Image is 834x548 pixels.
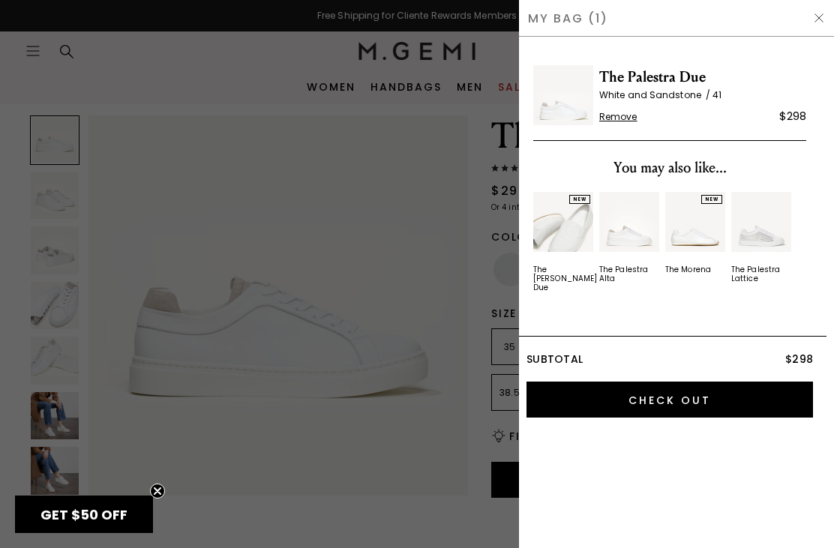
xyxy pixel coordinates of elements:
img: 7336352350267_01_Main_New_ThePalestraLattice_White_Leather_290x387_crop_center.jpg [731,192,791,252]
a: The Palestra Lattice [731,192,791,283]
div: $298 [779,107,806,125]
img: Hide Drawer [813,12,825,24]
span: 41 [712,88,721,101]
span: GET $50 OFF [40,505,127,524]
a: NEWThe [PERSON_NAME] Due [533,192,593,292]
div: The Morena [665,265,711,274]
img: The Palestra Due [533,65,593,125]
div: The Palestra Alta [599,265,659,283]
div: The [PERSON_NAME] Due [533,265,597,292]
div: You may also like... [533,156,806,180]
div: GET $50 OFFClose teaser [15,496,153,533]
img: 7246746091579_01_Main_New_ThePalestraAlta_WhiteAndSandstone_Leather_290x387_crop_center.jpg [599,192,659,252]
span: The Palestra Due [599,65,806,89]
span: White and Sandstone [599,88,712,101]
button: Close teaser [150,484,165,499]
div: NEW [701,195,722,204]
div: NEW [569,195,590,204]
input: Check Out [526,382,813,418]
span: Subtotal [526,352,583,367]
a: NEWThe Morena [665,192,725,274]
div: The Palestra Lattice [731,265,791,283]
img: 7386807107643_04_Alt_New_TheCerchioDue_White_Leather_290x387_crop_center.jpg [533,192,593,252]
span: Remove [599,111,637,123]
div: 1 / 4 [533,192,593,292]
a: The Palestra Alta [599,192,659,283]
span: $298 [785,352,813,367]
img: 7385129910331_01_Main_New_TheMorena_White_Leather_290x387_crop_center.jpg [665,192,725,252]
